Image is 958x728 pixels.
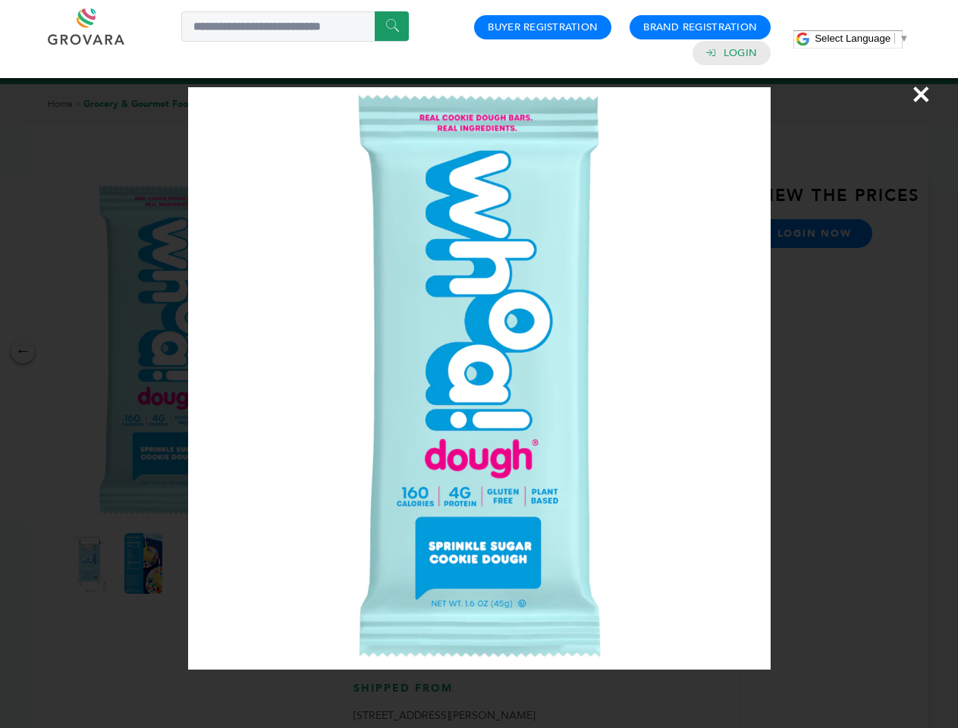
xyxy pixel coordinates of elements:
[643,20,757,34] a: Brand Registration
[815,33,890,44] span: Select Language
[724,46,757,60] a: Login
[188,87,771,670] img: Image Preview
[815,33,909,44] a: Select Language​
[911,73,931,115] span: ×
[899,33,909,44] span: ▼
[488,20,598,34] a: Buyer Registration
[181,11,409,42] input: Search a product or brand...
